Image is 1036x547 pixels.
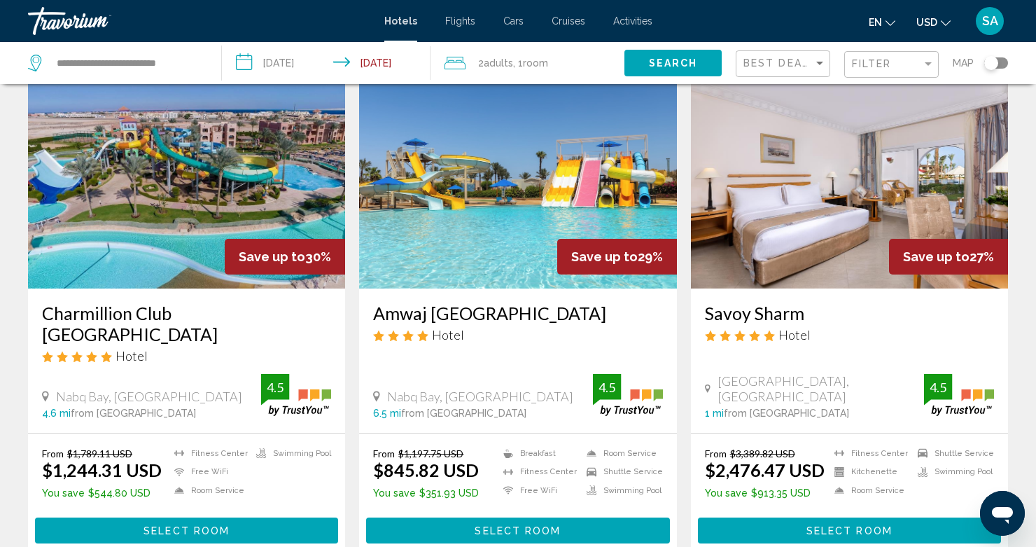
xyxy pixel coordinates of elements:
[484,57,513,69] span: Adults
[698,521,1001,536] a: Select Room
[869,17,882,28] span: en
[28,7,370,35] a: Travorium
[624,50,722,76] button: Search
[67,448,132,459] del: $1,789.11 USD
[496,466,580,478] li: Fitness Center
[705,487,748,499] span: You save
[167,466,249,478] li: Free WiFi
[366,518,669,543] button: Select Room
[225,239,345,275] div: 30%
[523,57,548,69] span: Room
[445,15,475,27] a: Flights
[167,485,249,497] li: Room Service
[743,57,817,69] span: Best Deals
[691,64,1008,289] img: Hotel image
[28,64,345,289] img: Hotel image
[552,15,585,27] span: Cruises
[373,408,401,419] span: 6.5 mi
[56,389,242,404] span: Nabq Bay, [GEOGRAPHIC_DATA]
[911,448,994,459] li: Shuttle Service
[475,525,561,536] span: Select Room
[387,389,573,404] span: Nabq Bay, [GEOGRAPHIC_DATA]
[705,487,825,499] p: $913.35 USD
[889,239,1008,275] div: 27%
[42,487,85,499] span: You save
[384,15,417,27] a: Hotels
[115,348,148,363] span: Hotel
[35,518,338,543] button: Select Room
[571,249,638,264] span: Save up to
[373,487,479,499] p: $351.93 USD
[373,448,395,459] span: From
[903,249,969,264] span: Save up to
[705,303,994,324] a: Savoy Sharm
[432,327,464,342] span: Hotel
[724,408,849,419] span: from [GEOGRAPHIC_DATA]
[916,17,937,28] span: USD
[167,448,249,459] li: Fitness Center
[972,6,1008,36] button: User Menu
[580,448,663,459] li: Room Service
[730,448,795,459] del: $3,389.82 USD
[430,42,624,84] button: Travelers: 2 adults, 0 children
[698,518,1001,543] button: Select Room
[373,327,662,342] div: 4 star Hotel
[980,491,1025,536] iframe: Кнопка запуска окна обмена сообщениями
[705,459,825,480] ins: $2,476.47 USD
[827,466,911,478] li: Kitchenette
[982,14,998,28] span: SA
[593,374,663,415] img: trustyou-badge.svg
[924,374,994,415] img: trustyou-badge.svg
[398,448,463,459] del: $1,197.75 USD
[911,466,994,478] li: Swimming Pool
[42,348,331,363] div: 5 star Hotel
[35,521,338,536] a: Select Room
[503,15,524,27] a: Cars
[924,379,952,396] div: 4.5
[249,448,331,459] li: Swimming Pool
[478,53,513,73] span: 2
[239,249,305,264] span: Save up to
[974,57,1008,69] button: Toggle map
[373,487,416,499] span: You save
[42,303,331,345] h3: Charmillion Club [GEOGRAPHIC_DATA]
[143,525,230,536] span: Select Room
[366,521,669,536] a: Select Room
[557,239,677,275] div: 29%
[42,408,71,419] span: 4.6 mi
[359,64,676,289] img: Hotel image
[649,58,698,69] span: Search
[844,50,939,79] button: Filter
[42,487,162,499] p: $544.80 USD
[496,448,580,459] li: Breakfast
[401,408,526,419] span: from [GEOGRAPHIC_DATA]
[580,466,663,478] li: Shuttle Service
[806,525,892,536] span: Select Room
[953,53,974,73] span: Map
[852,58,892,69] span: Filter
[916,12,951,32] button: Change currency
[261,379,289,396] div: 4.5
[613,15,652,27] a: Activities
[778,327,811,342] span: Hotel
[373,459,479,480] ins: $845.82 USD
[705,408,724,419] span: 1 mi
[705,448,727,459] span: From
[705,327,994,342] div: 5 star Hotel
[869,12,895,32] button: Change language
[222,42,430,84] button: Check-in date: Jan 1, 2026 Check-out date: Jan 10, 2026
[42,448,64,459] span: From
[71,408,196,419] span: from [GEOGRAPHIC_DATA]
[373,303,662,324] a: Amwaj [GEOGRAPHIC_DATA]
[261,374,331,415] img: trustyou-badge.svg
[580,485,663,497] li: Swimming Pool
[743,58,826,70] mat-select: Sort by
